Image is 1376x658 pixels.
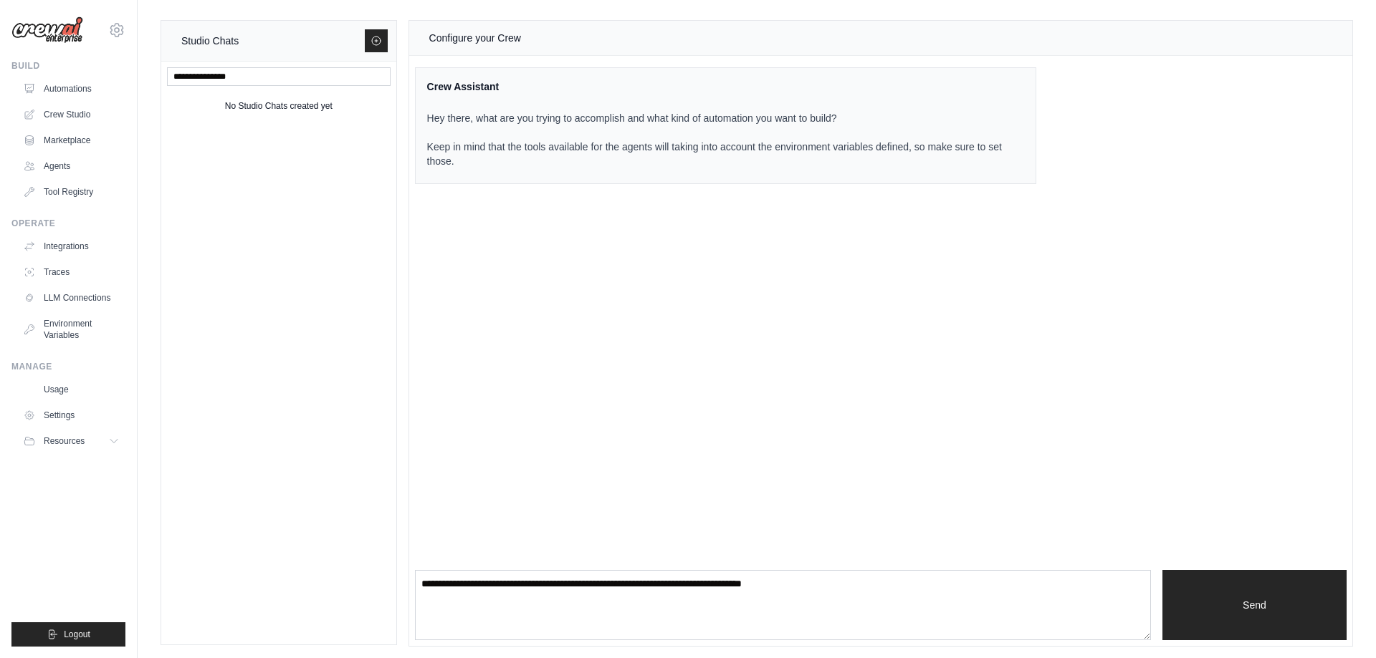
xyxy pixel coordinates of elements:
div: Build [11,60,125,72]
button: Resources [17,430,125,453]
a: Tool Registry [17,180,125,203]
a: Usage [17,378,125,401]
img: Logo [11,16,83,44]
button: Send [1162,570,1347,640]
p: Hey there, what are you trying to accomplish and what kind of automation you want to build? Keep ... [427,111,1007,168]
a: Automations [17,77,125,100]
div: No Studio Chats created yet [225,97,333,115]
a: Traces [17,261,125,284]
a: Marketplace [17,129,125,152]
span: Resources [44,435,85,447]
div: Manage [11,361,125,372]
a: Settings [17,404,125,427]
a: Environment Variables [17,312,125,347]
span: Logout [64,629,90,640]
a: Agents [17,155,125,178]
div: Crew Assistant [427,79,1007,94]
div: Studio Chats [181,32,239,49]
a: LLM Connections [17,286,125,309]
a: Crew Studio [17,103,125,126]
button: Logout [11,622,125,647]
a: Integrations [17,235,125,258]
div: Configure your Crew [429,29,521,47]
div: Operate [11,218,125,229]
